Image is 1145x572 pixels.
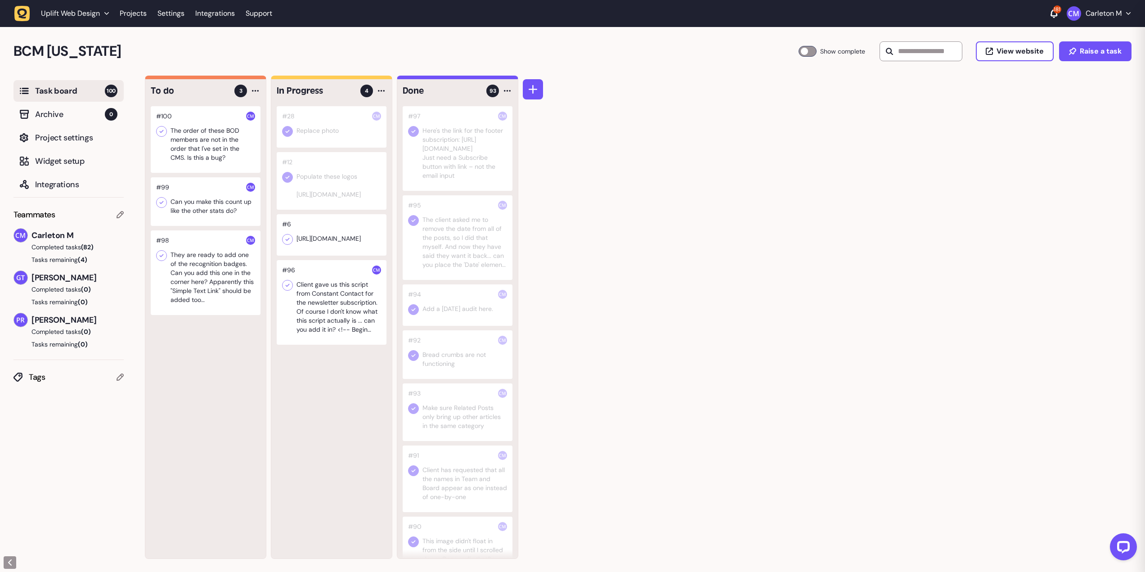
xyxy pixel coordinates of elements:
[78,298,88,306] span: (0)
[13,104,124,125] button: Archive0
[31,271,124,284] span: [PERSON_NAME]
[498,201,507,210] img: Carleton M
[1053,5,1061,14] div: 181
[13,208,55,221] span: Teammates
[13,327,117,336] button: Completed tasks(0)
[1103,530,1141,567] iframe: LiveChat chat widget
[246,9,272,18] a: Support
[35,85,105,97] span: Task board
[105,85,117,97] span: 100
[35,131,117,144] span: Project settings
[403,85,480,97] h4: Done
[31,314,124,326] span: [PERSON_NAME]
[29,371,117,383] span: Tags
[13,340,124,349] button: Tasks remaining(0)
[120,5,147,22] a: Projects
[81,285,91,293] span: (0)
[35,155,117,167] span: Widget setup
[1059,41,1132,61] button: Raise a task
[498,389,507,398] img: Carleton M
[1067,6,1081,21] img: Carleton M
[1080,48,1122,55] span: Raise a task
[14,5,114,22] button: Uplift Web Design
[13,174,124,195] button: Integrations
[976,41,1054,61] button: View website
[246,112,255,121] img: Carleton M
[78,340,88,348] span: (0)
[997,48,1044,55] span: View website
[13,297,124,306] button: Tasks remaining(0)
[13,150,124,172] button: Widget setup
[14,229,27,242] img: Carleton M
[13,285,117,294] button: Completed tasks(0)
[81,243,94,251] span: (82)
[13,80,124,102] button: Task board100
[498,290,507,299] img: Carleton M
[489,87,496,95] span: 93
[820,46,865,57] span: Show complete
[157,5,184,22] a: Settings
[81,328,91,336] span: (0)
[372,112,381,121] img: Carleton M
[14,271,27,284] img: Graham Thompson
[13,127,124,149] button: Project settings
[498,336,507,345] img: Carleton M
[498,522,507,531] img: Carleton M
[35,108,105,121] span: Archive
[1067,6,1131,21] button: Carleton M
[78,256,87,264] span: (4)
[13,255,124,264] button: Tasks remaining(4)
[246,236,255,245] img: Carleton M
[14,313,27,327] img: Pranav
[35,178,117,191] span: Integrations
[1086,9,1122,18] p: Carleton M
[365,87,368,95] span: 4
[246,183,255,192] img: Carleton M
[151,85,228,97] h4: To do
[13,41,799,62] h2: BCM Georgia
[31,229,124,242] span: Carleton M
[13,243,117,252] button: Completed tasks(82)
[195,5,235,22] a: Integrations
[105,108,117,121] span: 0
[41,9,100,18] span: Uplift Web Design
[277,85,354,97] h4: In Progress
[498,112,507,121] img: Carleton M
[239,87,242,95] span: 3
[498,451,507,460] img: Carleton M
[372,266,381,275] img: Carleton M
